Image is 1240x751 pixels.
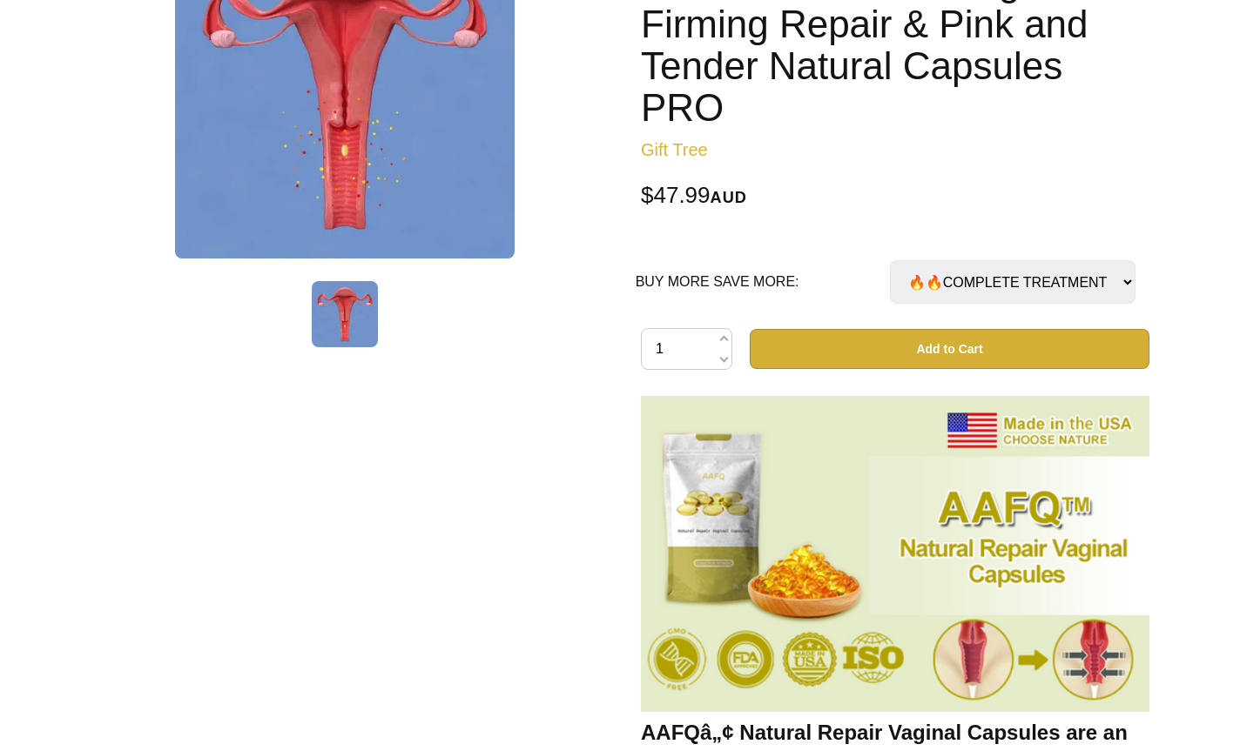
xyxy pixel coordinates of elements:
[750,329,1149,369] button: Add to Cart
[641,184,1149,208] div: $47.99
[636,236,890,328] td: BUY MORE SAVE MORE:
[641,396,1149,744] div: I can't believe this! ! This capsule has really helped me, my [MEDICAL_DATA] used to be loose and...
[312,281,378,347] img: AAFQ Instant Itching Stopper & Detox and Slimming & Firming Repair & Pink and Tender Natural Caps...
[641,140,708,159] a: Gift Tree
[711,189,747,206] span: AUD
